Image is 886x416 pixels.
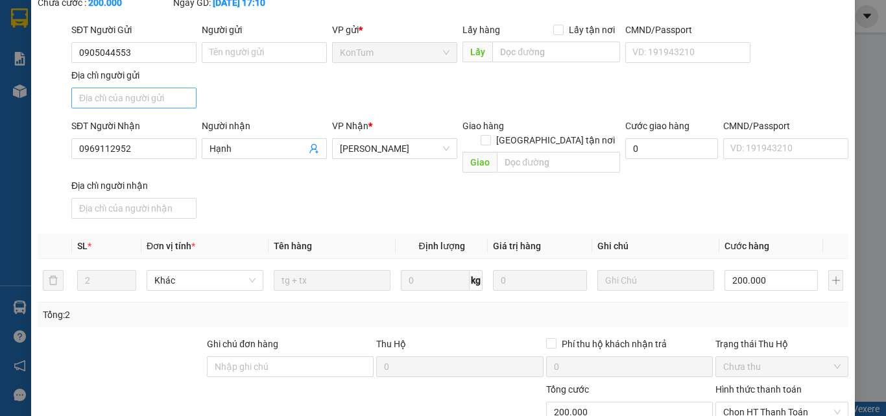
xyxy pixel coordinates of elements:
[71,88,197,108] input: Địa chỉ của người gửi
[43,270,64,291] button: delete
[71,178,197,193] div: Địa chỉ người nhận
[625,138,718,159] input: Cước giao hàng
[332,121,368,131] span: VP Nhận
[202,119,327,133] div: Người nhận
[332,23,457,37] div: VP gửi
[309,143,319,154] span: user-add
[462,152,497,173] span: Giao
[71,23,197,37] div: SĐT Người Gửi
[376,339,406,349] span: Thu Hộ
[340,43,449,62] span: KonTum
[546,384,589,395] span: Tổng cước
[71,198,197,219] input: Địa chỉ của người nhận
[207,356,374,377] input: Ghi chú đơn hàng
[43,308,343,322] div: Tổng: 2
[462,25,500,35] span: Lấy hàng
[597,270,714,291] input: Ghi Chú
[828,270,843,291] button: plus
[491,133,620,147] span: [GEOGRAPHIC_DATA] tận nơi
[274,270,390,291] input: VD: Bàn, Ghế
[207,339,278,349] label: Ghi chú đơn hàng
[202,23,327,37] div: Người gửi
[147,241,195,251] span: Đơn vị tính
[557,337,672,351] span: Phí thu hộ khách nhận trả
[625,121,689,131] label: Cước giao hàng
[274,241,312,251] span: Tên hàng
[492,42,620,62] input: Dọc đường
[715,337,848,351] div: Trạng thái Thu Hộ
[493,241,541,251] span: Giá trị hàng
[71,68,197,82] div: Địa chỉ người gửi
[723,357,841,376] span: Chưa thu
[340,139,449,158] span: Phổ Quang
[724,241,769,251] span: Cước hàng
[592,234,719,259] th: Ghi chú
[418,241,464,251] span: Định lượng
[625,23,750,37] div: CMND/Passport
[497,152,620,173] input: Dọc đường
[462,42,492,62] span: Lấy
[493,270,586,291] input: 0
[154,271,256,290] span: Khác
[715,384,802,395] label: Hình thức thanh toán
[470,270,483,291] span: kg
[77,241,88,251] span: SL
[71,119,197,133] div: SĐT Người Nhận
[723,119,848,133] div: CMND/Passport
[462,121,504,131] span: Giao hàng
[564,23,620,37] span: Lấy tận nơi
